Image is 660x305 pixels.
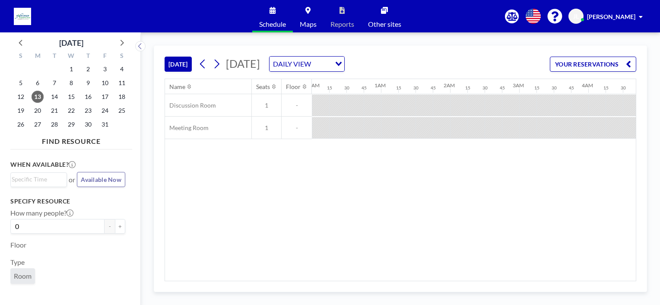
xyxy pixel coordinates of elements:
h4: FIND RESOURCE [10,133,132,146]
span: Wednesday, October 1, 2025 [65,63,77,75]
div: 2AM [444,82,455,89]
span: Sunday, October 5, 2025 [15,77,27,89]
div: 30 [482,85,488,91]
button: + [115,219,125,234]
span: JL [573,13,579,20]
span: Wednesday, October 15, 2025 [65,91,77,103]
div: [DATE] [59,37,83,49]
span: Sunday, October 12, 2025 [15,91,27,103]
div: 45 [569,85,574,91]
button: Available Now [77,172,125,187]
div: 45 [431,85,436,91]
span: 1 [252,124,281,132]
div: T [46,51,63,62]
div: 15 [327,85,332,91]
button: - [105,219,115,234]
div: 45 [500,85,505,91]
span: Wednesday, October 22, 2025 [65,105,77,117]
span: or [69,175,75,184]
span: DAILY VIEW [271,58,313,70]
div: T [79,51,96,62]
span: Wednesday, October 29, 2025 [65,118,77,130]
div: 12AM [305,82,320,89]
div: Seats [256,83,270,91]
div: S [113,51,130,62]
div: 45 [362,85,367,91]
div: 15 [603,85,609,91]
span: Monday, October 6, 2025 [32,77,44,89]
span: Sunday, October 26, 2025 [15,118,27,130]
div: Search for option [11,173,67,186]
div: Floor [286,83,301,91]
span: Thursday, October 16, 2025 [82,91,94,103]
div: 4AM [582,82,593,89]
span: Discussion Room [165,102,216,109]
div: F [96,51,113,62]
label: Type [10,258,25,267]
span: Reports [330,21,354,28]
span: Thursday, October 9, 2025 [82,77,94,89]
span: Tuesday, October 21, 2025 [48,105,60,117]
span: Other sites [368,21,401,28]
span: Tuesday, October 28, 2025 [48,118,60,130]
div: 1AM [374,82,386,89]
label: How many people? [10,209,73,217]
span: Tuesday, October 7, 2025 [48,77,60,89]
input: Search for option [314,58,330,70]
div: S [13,51,29,62]
img: organization-logo [14,8,31,25]
span: Sunday, October 19, 2025 [15,105,27,117]
div: 30 [552,85,557,91]
span: Tuesday, October 14, 2025 [48,91,60,103]
span: Available Now [81,176,121,183]
span: Friday, October 3, 2025 [99,63,111,75]
div: 30 [621,85,626,91]
span: [DATE] [226,57,260,70]
div: M [29,51,46,62]
span: Monday, October 13, 2025 [32,91,44,103]
span: Thursday, October 23, 2025 [82,105,94,117]
input: Search for option [12,175,62,184]
label: Floor [10,241,26,249]
button: YOUR RESERVATIONS [550,57,636,72]
span: Friday, October 17, 2025 [99,91,111,103]
span: Maps [300,21,317,28]
span: [PERSON_NAME] [587,13,635,20]
span: Meeting Room [165,124,209,132]
div: 15 [534,85,539,91]
div: 30 [344,85,349,91]
span: Schedule [259,21,286,28]
h3: Specify resource [10,197,125,205]
span: - [282,102,312,109]
span: 1 [252,102,281,109]
span: Saturday, October 11, 2025 [116,77,128,89]
span: Wednesday, October 8, 2025 [65,77,77,89]
span: - [282,124,312,132]
span: Thursday, October 30, 2025 [82,118,94,130]
div: 15 [465,85,470,91]
div: 3AM [513,82,524,89]
span: Monday, October 20, 2025 [32,105,44,117]
div: W [63,51,80,62]
span: Friday, October 31, 2025 [99,118,111,130]
span: Room [14,272,32,280]
span: Monday, October 27, 2025 [32,118,44,130]
span: Saturday, October 4, 2025 [116,63,128,75]
div: Search for option [270,57,344,71]
div: Name [169,83,185,91]
div: 30 [413,85,419,91]
span: Saturday, October 25, 2025 [116,105,128,117]
span: Saturday, October 18, 2025 [116,91,128,103]
div: 15 [396,85,401,91]
span: Thursday, October 2, 2025 [82,63,94,75]
span: Friday, October 10, 2025 [99,77,111,89]
span: Friday, October 24, 2025 [99,105,111,117]
button: [DATE] [165,57,192,72]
